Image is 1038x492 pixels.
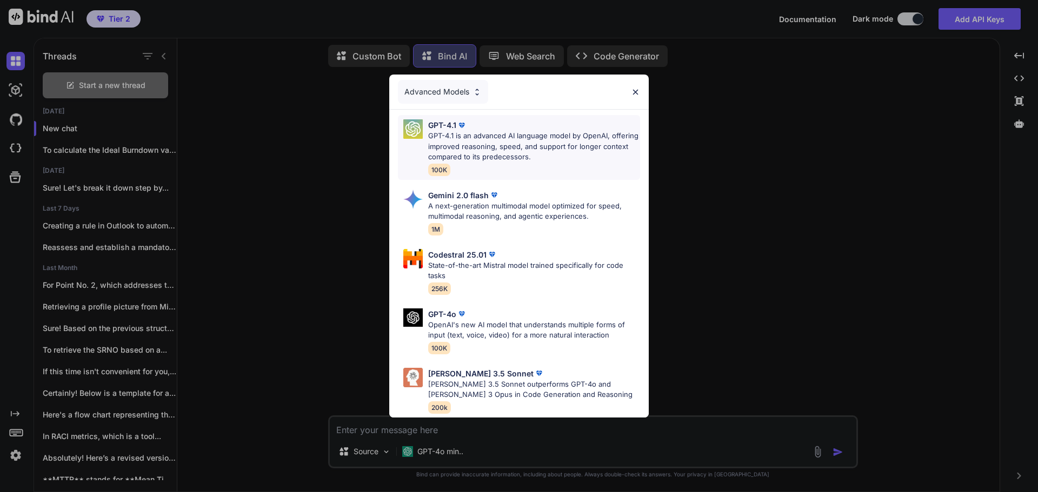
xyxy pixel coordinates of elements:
[428,379,640,400] p: [PERSON_NAME] 3.5 Sonnet outperforms GPT-4o and [PERSON_NAME] 3 Opus in Code Generation and Reaso...
[473,87,482,97] img: Pick Models
[428,131,640,163] p: GPT-4.1 is an advanced AI language model by OpenAI, offering improved reasoning, speed, and suppo...
[428,223,443,235] span: 1M
[428,368,534,379] p: [PERSON_NAME] 3.5 Sonnet
[489,190,500,200] img: premium
[428,320,640,341] p: OpenAI's new AI model that understands multiple forms of input (text, voice, video) for a more na...
[456,120,467,131] img: premium
[534,368,544,379] img: premium
[398,80,488,104] div: Advanced Models
[631,87,640,97] img: close
[403,119,423,139] img: Pick Models
[428,282,451,295] span: 256K
[428,201,640,222] p: A next-generation multimodal model optimized for speed, multimodal reasoning, and agentic experie...
[428,119,456,131] p: GPT-4.1
[403,190,423,209] img: Pick Models
[428,164,450,176] span: 100K
[487,249,497,260] img: premium
[428,342,450,354] span: 100K
[403,368,423,387] img: Pick Models
[428,190,489,201] p: Gemini 2.0 flash
[403,249,423,268] img: Pick Models
[403,308,423,327] img: Pick Models
[428,401,451,414] span: 200k
[456,308,467,319] img: premium
[428,260,640,281] p: State-of-the-art Mistral model trained specifically for code tasks
[428,249,487,260] p: Codestral 25.01
[428,308,456,320] p: GPT-4o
